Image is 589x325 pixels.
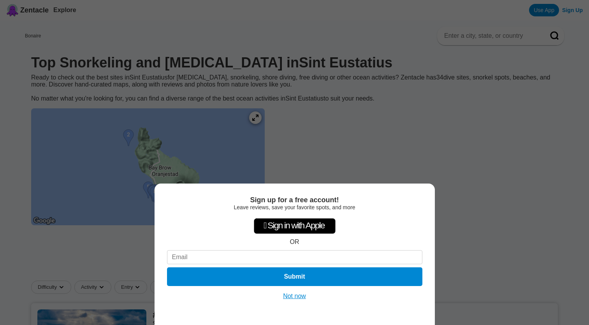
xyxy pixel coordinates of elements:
[167,204,422,210] div: Leave reviews, save your favorite spots, and more
[290,238,299,246] div: OR
[167,267,422,286] button: Submit
[281,292,308,300] button: Not now
[254,218,336,234] div: Sign in with Apple
[167,196,422,204] div: Sign up for a free account!
[167,250,422,264] input: Email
